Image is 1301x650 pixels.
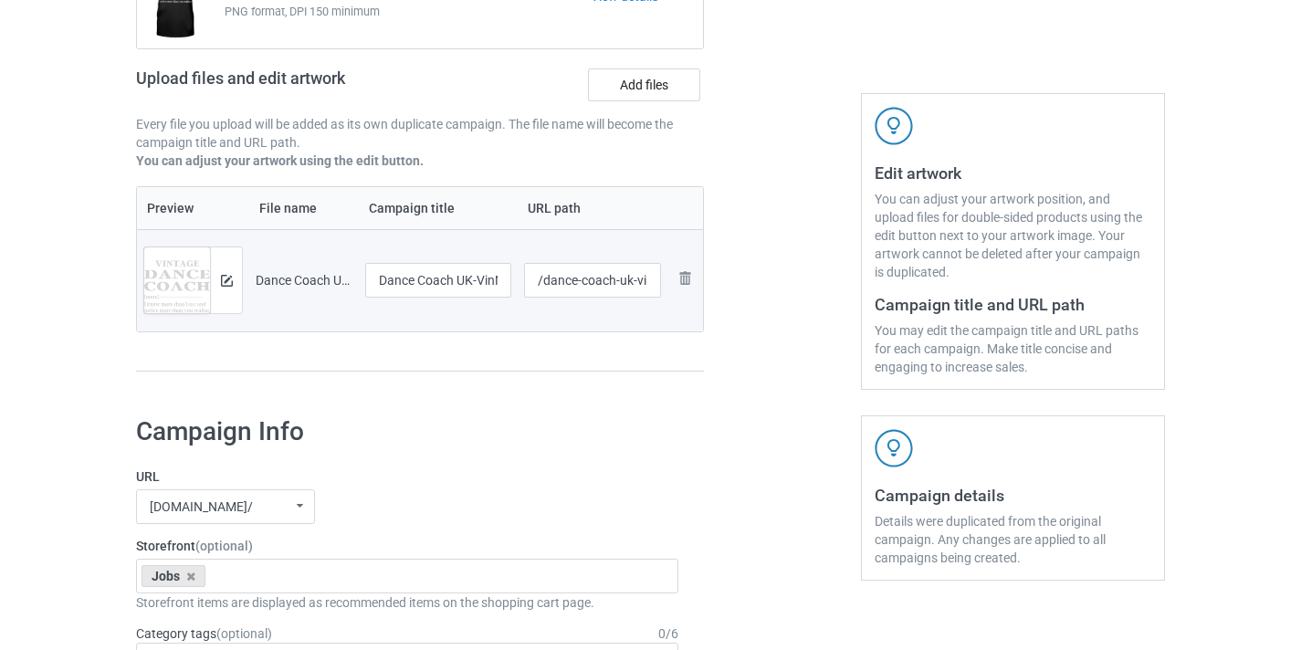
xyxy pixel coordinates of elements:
[875,107,913,145] img: svg+xml;base64,PD94bWwgdmVyc2lvbj0iMS4wIiBlbmNvZGluZz0iVVRGLTgiPz4KPHN2ZyB3aWR0aD0iNDJweCIgaGVpZ2...
[136,624,272,643] label: Category tags
[875,190,1151,281] div: You can adjust your artwork position, and upload files for double-sided products using the edit b...
[136,415,678,448] h1: Campaign Info
[875,512,1151,567] div: Details were duplicated from the original campaign. Any changes are applied to all campaigns bein...
[136,537,678,555] label: Storefront
[875,294,1151,315] h3: Campaign title and URL path
[359,187,518,229] th: Campaign title
[144,247,210,326] img: original.png
[588,68,700,101] label: Add files
[875,485,1151,506] h3: Campaign details
[137,187,249,229] th: Preview
[674,267,696,289] img: svg+xml;base64,PD94bWwgdmVyc2lvbj0iMS4wIiBlbmNvZGluZz0iVVRGLTgiPz4KPHN2ZyB3aWR0aD0iMjhweCIgaGVpZ2...
[225,3,591,21] span: PNG format, DPI 150 minimum
[658,624,678,643] div: 0 / 6
[136,467,678,486] label: URL
[136,68,477,102] h2: Upload files and edit artwork
[875,429,913,467] img: svg+xml;base64,PD94bWwgdmVyc2lvbj0iMS4wIiBlbmNvZGluZz0iVVRGLTgiPz4KPHN2ZyB3aWR0aD0iNDJweCIgaGVpZ2...
[875,162,1151,183] h3: Edit artwork
[142,565,205,587] div: Jobs
[518,187,668,229] th: URL path
[136,153,424,168] b: You can adjust your artwork using the edit button.
[216,626,272,641] span: (optional)
[249,187,359,229] th: File name
[136,115,704,152] p: Every file you upload will be added as its own duplicate campaign. The file name will become the ...
[875,321,1151,376] div: You may edit the campaign title and URL paths for each campaign. Make title concise and engaging ...
[195,539,253,553] span: (optional)
[221,275,233,287] img: svg+xml;base64,PD94bWwgdmVyc2lvbj0iMS4wIiBlbmNvZGluZz0iVVRGLTgiPz4KPHN2ZyB3aWR0aD0iMTRweCIgaGVpZ2...
[256,271,352,289] div: Dance Coach UK-VinNew.png
[136,593,678,612] div: Storefront items are displayed as recommended items on the shopping cart page.
[150,500,253,513] div: [DOMAIN_NAME]/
